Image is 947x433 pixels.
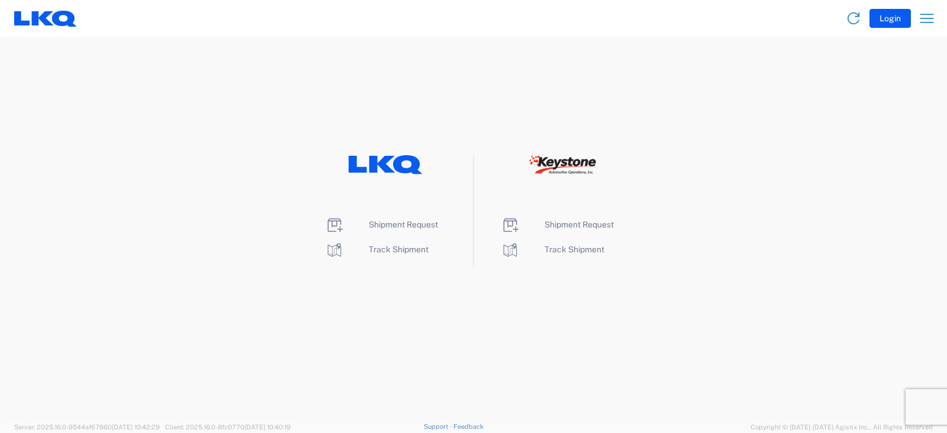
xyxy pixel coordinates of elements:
[369,245,429,254] span: Track Shipment
[165,424,291,431] span: Client: 2025.16.0-8fc0770
[112,424,160,431] span: [DATE] 10:42:29
[325,220,438,229] a: Shipment Request
[545,245,604,254] span: Track Shipment
[325,245,429,254] a: Track Shipment
[750,422,933,432] span: Copyright © [DATE]-[DATE] Agistix Inc., All Rights Reserved
[369,220,438,229] span: Shipment Request
[453,423,484,430] a: Feedback
[545,220,614,229] span: Shipment Request
[14,424,160,431] span: Server: 2025.16.0-9544af67660
[501,220,614,229] a: Shipment Request
[244,424,291,431] span: [DATE] 10:40:19
[501,245,604,254] a: Track Shipment
[424,423,453,430] a: Support
[869,9,911,28] button: Login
